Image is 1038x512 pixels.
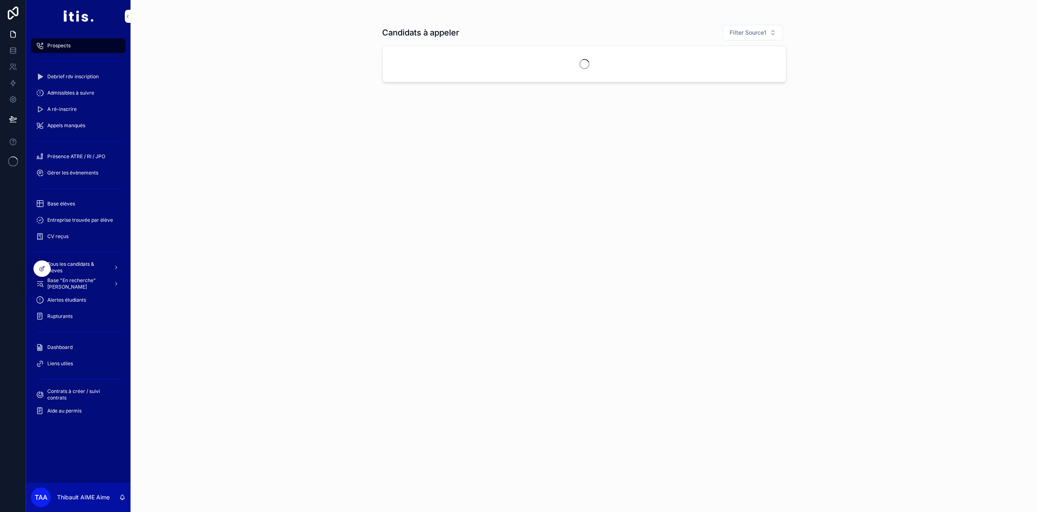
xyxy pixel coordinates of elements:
span: Gérer les évènements [47,170,98,176]
a: Tous les candidats & eleves [31,260,126,275]
span: Contrats à créer / suivi contrats [47,388,117,401]
a: Rupturants [31,309,126,324]
span: Appels manqués [47,122,85,129]
span: Dashboard [47,344,73,351]
a: Aide au permis [31,404,126,418]
span: CV reçus [47,233,69,240]
p: Thibault AIME Aime [57,493,110,501]
a: Base élèves [31,196,126,211]
img: App logo [63,10,93,23]
span: Base "En recherche" [PERSON_NAME] [47,277,107,290]
span: Entreprise trouvée par élève [47,217,113,223]
a: A ré-inscrire [31,102,126,117]
a: Alertes étudiants [31,293,126,307]
span: Aide au permis [47,408,82,414]
a: Contrats à créer / suivi contrats [31,387,126,402]
span: TAA [35,492,47,502]
span: Debrief rdv inscription [47,73,99,80]
a: Gérer les évènements [31,166,126,180]
span: Alertes étudiants [47,297,86,303]
h1: Candidats à appeler [382,27,459,38]
span: A ré-inscrire [47,106,77,113]
span: Rupturants [47,313,73,320]
button: Select Button [723,25,783,40]
span: Prospects [47,42,71,49]
a: Entreprise trouvée par élève [31,213,126,227]
a: Base "En recherche" [PERSON_NAME] [31,276,126,291]
span: Liens utiles [47,360,73,367]
span: Admissibles à suivre [47,90,94,96]
a: Liens utiles [31,356,126,371]
a: Admissibles à suivre [31,86,126,100]
a: CV reçus [31,229,126,244]
a: Présence ATRE / RI / JPO [31,149,126,164]
div: scrollable content [26,33,131,429]
span: Filter Source1 [730,29,766,37]
a: Prospects [31,38,126,53]
span: Base élèves [47,201,75,207]
a: Debrief rdv inscription [31,69,126,84]
span: Tous les candidats & eleves [47,261,107,274]
a: Dashboard [31,340,126,355]
span: Présence ATRE / RI / JPO [47,153,105,160]
a: Appels manqués [31,118,126,133]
